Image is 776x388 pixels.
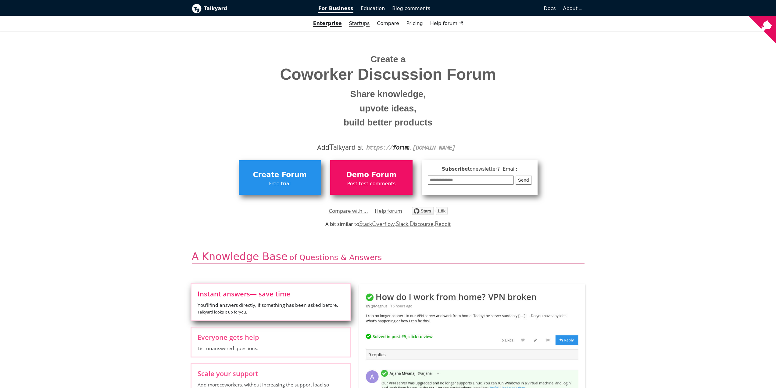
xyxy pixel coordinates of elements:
small: Share knowledge, [196,87,580,101]
strong: forum [393,144,409,151]
button: Send [516,176,531,185]
a: Slack [396,220,408,227]
a: Startups [345,18,374,29]
small: build better products [196,115,580,130]
span: Free trial [242,180,318,188]
span: Everyone gets help [198,334,344,340]
a: Help forum [375,206,402,216]
span: Docs [544,5,556,11]
a: Docs [434,3,560,14]
span: You'll find answers directly, if something has been asked before. [198,302,344,316]
span: Blog comments [392,5,430,11]
a: Discourse [409,220,434,227]
a: Education [357,3,389,14]
span: Demo Forum [333,169,409,181]
h2: A Knowledge Base [192,250,585,264]
a: StackOverflow [359,220,395,227]
span: S [359,219,363,228]
span: Create a [370,54,406,64]
a: Pricing [403,18,427,29]
a: Talkyard logoTalkyard [192,4,310,13]
a: Help forum [427,18,467,29]
a: Reddit [435,220,451,227]
a: Enterprise [309,18,345,29]
span: Instant answers — save time [198,290,344,297]
div: Add alkyard at [196,142,580,153]
span: O [372,219,377,228]
span: R [435,219,439,228]
a: Blog comments [388,3,434,14]
span: Post test comments [333,180,409,188]
a: Demo ForumPost test comments [330,160,413,194]
a: For Business [315,3,357,14]
span: Help forum [430,20,463,26]
span: Subscribe [428,165,531,173]
small: Talkyard looks it up for you . [198,309,247,315]
span: T [329,141,334,152]
img: talkyard.svg [412,207,448,215]
a: Compare [377,20,399,26]
span: Coworker Discussion Forum [196,66,580,83]
span: of Questions & Answers [289,253,382,262]
a: Compare with ... [329,206,368,216]
span: to newsletter ? Email: [468,166,517,172]
a: Star debiki/talkyard on GitHub [412,208,448,217]
span: Create Forum [242,169,318,181]
a: About [563,5,581,11]
span: S [396,219,399,228]
b: Talkyard [204,5,310,13]
span: Scale your support [198,370,344,377]
span: List unanswered questions. [198,345,344,352]
img: Talkyard logo [192,4,202,13]
a: Create ForumFree trial [239,160,321,194]
span: D [409,219,414,228]
span: Education [361,5,385,11]
code: https:// . [DOMAIN_NAME] [366,144,455,151]
span: For Business [318,5,353,13]
small: upvote ideas, [196,101,580,116]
